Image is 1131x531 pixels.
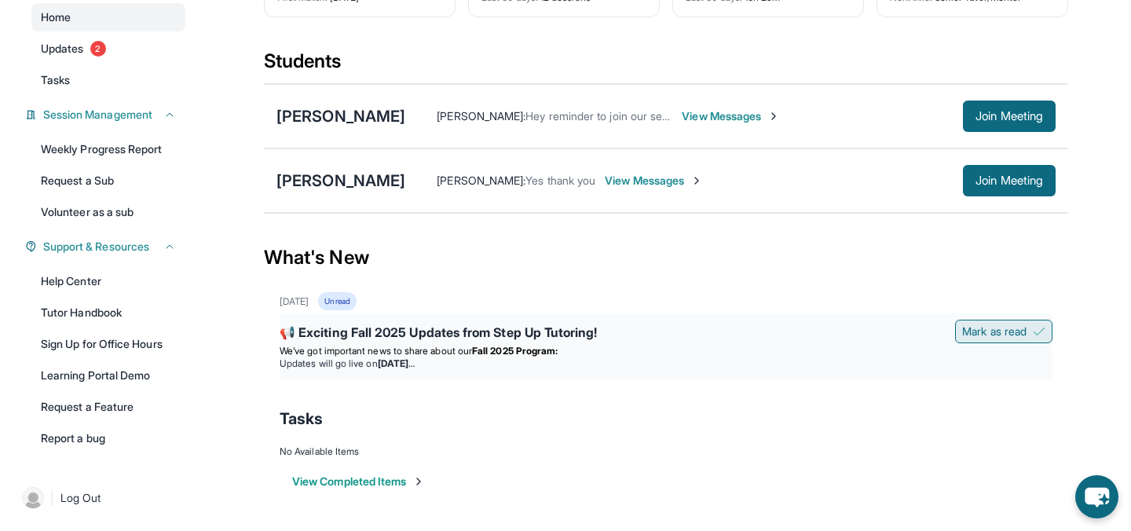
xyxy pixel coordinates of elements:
button: Support & Resources [37,239,176,255]
a: Help Center [31,267,185,295]
button: Join Meeting [963,101,1056,132]
a: Updates2 [31,35,185,63]
span: Join Meeting [975,176,1043,185]
span: Mark as read [962,324,1027,339]
button: Session Management [37,107,176,123]
a: Tutor Handbook [31,298,185,327]
button: Mark as read [955,320,1052,343]
button: View Completed Items [292,474,425,489]
span: View Messages [605,173,703,189]
a: Home [31,3,185,31]
a: Report a bug [31,424,185,452]
span: Yes thank you [525,174,595,187]
div: [PERSON_NAME] [276,105,405,127]
a: Sign Up for Office Hours [31,330,185,358]
span: [PERSON_NAME] : [437,174,525,187]
a: Learning Portal Demo [31,361,185,390]
span: Hey reminder to join our session [DATE] at 5! [525,109,749,123]
span: 2 [90,41,106,57]
img: Mark as read [1033,325,1045,338]
a: Weekly Progress Report [31,135,185,163]
button: chat-button [1075,475,1118,518]
strong: Fall 2025 Program: [472,345,558,357]
div: No Available Items [280,445,1052,458]
a: Request a Sub [31,167,185,195]
span: Session Management [43,107,152,123]
div: [PERSON_NAME] [276,170,405,192]
span: Log Out [60,490,101,506]
img: Chevron-Right [690,174,703,187]
span: View Messages [682,108,780,124]
img: user-img [22,487,44,509]
li: Updates will go live on [280,357,1052,370]
span: We’ve got important news to share about our [280,345,472,357]
div: [DATE] [280,295,309,308]
strong: [DATE] [378,357,415,369]
a: Tasks [31,66,185,94]
a: Request a Feature [31,393,185,421]
span: Support & Resources [43,239,149,255]
span: Tasks [41,72,70,88]
img: Chevron-Right [767,110,780,123]
span: Tasks [280,408,323,430]
a: |Log Out [16,481,185,515]
button: Join Meeting [963,165,1056,196]
span: | [50,489,54,507]
a: Volunteer as a sub [31,198,185,226]
div: Unread [318,292,356,310]
div: 📢 Exciting Fall 2025 Updates from Step Up Tutoring! [280,323,1052,345]
span: Updates [41,41,84,57]
span: [PERSON_NAME] : [437,109,525,123]
span: Home [41,9,71,25]
span: Join Meeting [975,112,1043,121]
div: Students [264,49,1068,83]
div: What's New [264,223,1068,292]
